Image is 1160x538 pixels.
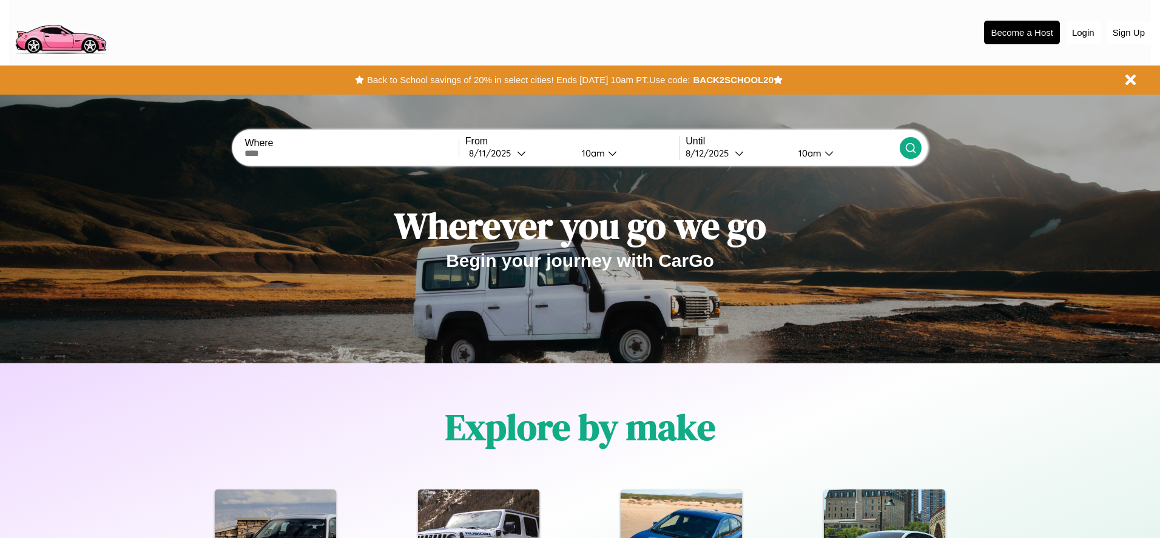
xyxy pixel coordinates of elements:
div: 10am [792,147,824,159]
div: 8 / 11 / 2025 [469,147,517,159]
img: logo [9,6,112,57]
button: 10am [572,147,679,160]
div: 10am [576,147,608,159]
label: From [465,136,679,147]
button: Back to School savings of 20% in select cities! Ends [DATE] 10am PT.Use code: [364,72,693,89]
button: Become a Host [984,21,1060,44]
button: 10am [789,147,899,160]
label: Where [244,138,458,149]
div: 8 / 12 / 2025 [686,147,735,159]
b: BACK2SCHOOL20 [693,75,774,85]
button: 8/11/2025 [465,147,572,160]
button: Login [1066,21,1101,44]
label: Until [686,136,899,147]
h1: Explore by make [445,402,715,452]
button: Sign Up [1107,21,1151,44]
